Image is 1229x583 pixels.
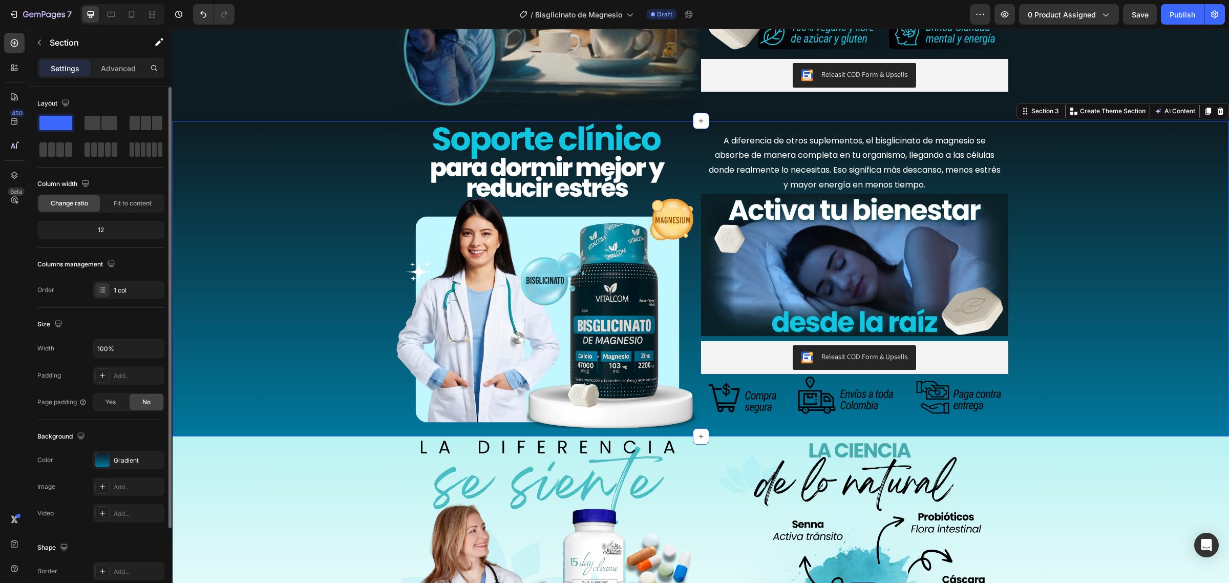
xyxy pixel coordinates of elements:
div: Video [37,509,54,518]
div: Color [37,455,53,465]
div: Beta [8,188,25,196]
iframe: Design area [173,29,1229,583]
img: AnyConv.com__corr_9.webp [528,345,836,388]
span: Draft [657,10,672,19]
span: Save [1132,10,1149,19]
div: Open Intercom Messenger [1194,533,1219,557]
img: AnyConv.com__bisglicinato_9.webp [528,165,836,307]
img: AnyConv.com__bisglicinato_8.webp [221,92,528,400]
button: AI Content [980,76,1025,89]
div: Gradient [114,456,162,465]
div: Column width [37,177,92,191]
span: No [142,398,151,407]
p: Create Theme Section [907,78,973,87]
span: Yes [105,398,116,407]
div: 450 [10,109,25,117]
div: Order [37,285,54,295]
span: 0 product assigned [1028,9,1096,20]
button: 0 product assigned [1019,4,1119,25]
div: Rich Text Editor. Editing area: main [534,104,831,165]
button: Publish [1161,4,1204,25]
span: / [531,9,533,20]
img: CKKYs5695_ICEAE=.webp [628,40,641,53]
div: Columns management [37,258,117,272]
button: Releasit COD Form & Upsells [620,34,744,59]
img: CKKYs5695_ICEAE=.webp [628,323,641,335]
div: Layout [37,97,72,111]
div: 1 col [114,286,162,295]
div: Releasit COD Form & Upsells [649,40,735,51]
div: Size [37,318,65,331]
button: Releasit COD Form & Upsells [620,317,744,341]
div: Background [37,430,87,444]
button: 7 [4,4,76,25]
span: Bisglicinato de Magnesio [535,9,622,20]
div: Add... [114,371,162,381]
div: Releasit COD Form & Upsells [649,323,735,334]
span: Fit to content [114,199,152,208]
input: Auto [93,339,164,358]
span: Change ratio [51,199,88,208]
div: Width [37,344,54,353]
div: Undo/Redo [193,4,235,25]
div: Add... [114,509,162,518]
div: Section 3 [857,78,888,87]
p: Advanced [101,63,136,74]
div: Padding [37,371,61,380]
div: Publish [1170,9,1195,20]
p: Settings [51,63,79,74]
button: Save [1123,4,1157,25]
span: A diferencia de otros suplementos, el bisglicinato de magnesio se absorbe de manera completa en t... [536,106,828,162]
div: Add... [114,567,162,576]
div: Border [37,567,57,576]
p: Section [50,36,134,49]
div: Page padding [37,398,87,407]
div: Shape [37,541,70,555]
div: Add... [114,483,162,492]
div: Image [37,482,55,491]
div: 12 [39,223,162,237]
p: 7 [67,8,72,20]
